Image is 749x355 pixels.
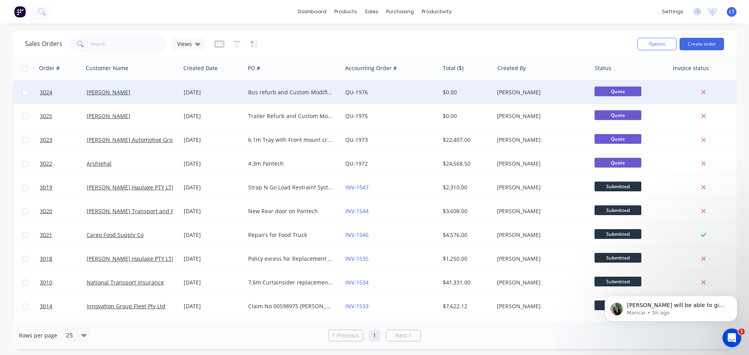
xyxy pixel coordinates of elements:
a: 3020 [40,200,87,223]
div: $0.00 [443,112,488,120]
div: [DATE] [184,207,242,215]
a: INV-1535 [345,255,369,262]
span: 3023 [40,136,52,144]
span: Quote [595,110,641,120]
span: 3010 [40,279,52,286]
a: 3021 [40,223,87,247]
span: Quote [595,158,641,168]
div: [PERSON_NAME] [497,207,584,215]
a: dashboard [294,6,330,18]
div: [DATE] [184,231,242,239]
ul: Pagination [325,330,424,341]
span: 3024 [40,88,52,96]
div: Accounting Order # [345,64,397,72]
span: 3018 [40,255,52,263]
div: New Rear door on Pantech [248,207,335,215]
div: purchasing [382,6,418,18]
a: 3024 [40,81,87,104]
div: [DATE] [184,136,242,144]
a: INV-1544 [345,207,369,215]
button: Create order [680,38,724,50]
div: Trailer Refurb and Custom Modifications [248,112,335,120]
a: INV-1546 [345,231,369,238]
img: Factory [14,6,26,18]
a: Page 1 is your current page [369,330,380,341]
a: 3019 [40,176,87,199]
div: Total ($) [443,64,463,72]
div: [DATE] [184,160,242,168]
div: Created By [497,64,526,72]
div: settings [658,6,687,18]
div: [PERSON_NAME] [497,112,584,120]
a: 3025 [40,104,87,128]
h1: Sales Orders [25,40,62,48]
div: Status [595,64,611,72]
a: INV-1534 [345,279,369,286]
div: Policy excess for Replacement 7.6m Curtainsider [248,255,335,263]
a: [PERSON_NAME] [87,88,130,96]
div: 6.1m Tray with Front mount crane [248,136,335,144]
a: 3010 [40,271,87,294]
div: PO # [248,64,260,72]
iframe: Intercom live chat [722,329,741,347]
span: 3020 [40,207,52,215]
div: [PERSON_NAME] [497,279,584,286]
div: products [330,6,361,18]
div: [PERSON_NAME] [497,184,584,191]
a: 3017 [40,318,87,342]
a: Previous page [328,332,363,339]
a: [PERSON_NAME] Haulage PTY LTD [87,184,176,191]
div: Strap N Go Load Restraint System for [STREET_ADDRESS] [248,184,335,191]
span: 3014 [40,302,52,310]
div: [PERSON_NAME] [497,160,584,168]
div: $0.00 [443,88,488,96]
div: $3,608.00 [443,207,488,215]
div: [DATE] [184,112,242,120]
div: Repairs for Food Truck [248,231,335,239]
a: Innovation Group Fleet Pty Ltd [87,302,165,310]
div: [PERSON_NAME] [497,88,584,96]
span: Submitted [595,277,641,286]
div: $22,407.00 [443,136,488,144]
div: [DATE] [184,184,242,191]
div: $7,622.12 [443,302,488,310]
div: [PERSON_NAME] [497,231,584,239]
div: 4.3m Pantech [248,160,335,168]
span: 3019 [40,184,52,191]
a: [PERSON_NAME] Automotive Group Pty Ltd [87,136,199,143]
span: Quote [595,87,641,96]
span: Submitted [595,205,641,215]
a: QU-1973 [345,136,368,143]
a: QU-1975 [345,112,368,120]
span: Quote [595,134,641,144]
div: [DATE] [184,255,242,263]
a: [PERSON_NAME] [87,112,130,120]
div: [PERSON_NAME] [497,302,584,310]
a: 3014 [40,295,87,318]
div: $41,331.00 [443,279,488,286]
div: productivity [418,6,456,18]
div: $1,250.00 [443,255,488,263]
span: 3022 [40,160,52,168]
div: Created Date [183,64,218,72]
a: QU-1972 [345,160,368,167]
a: 3022 [40,152,87,175]
span: Submitted [595,182,641,191]
div: [PERSON_NAME] [497,255,584,263]
div: $4,576.00 [443,231,488,239]
span: Views [177,40,192,48]
span: LT [729,8,735,15]
div: 7.6m Curtainsider replacement Claim no 537836 - 460782 [PERSON_NAME] Haulage [248,279,335,286]
div: sales [361,6,382,18]
span: Previous [337,332,359,339]
button: Options [637,38,676,50]
div: Claim No 00598975 [PERSON_NAME] DC61QW Name is [PERSON_NAME] Policy no 322240798 GFT Booking no 5... [248,302,335,310]
a: INV-1547 [345,184,369,191]
a: Arshlehal [87,160,112,167]
span: 3021 [40,231,52,239]
iframe: Intercom notifications message [593,279,749,334]
span: 3025 [40,112,52,120]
